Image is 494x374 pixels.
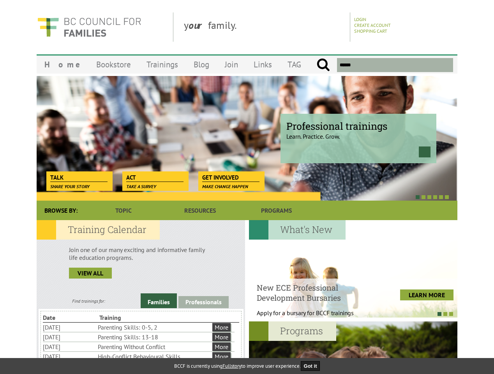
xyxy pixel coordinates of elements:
[50,173,108,182] span: Talk
[122,171,187,182] a: Act Take a survey
[43,342,96,351] li: [DATE]
[286,120,430,132] span: Professional trainings
[280,55,309,74] a: TAG
[354,22,391,28] a: Create Account
[217,55,246,74] a: Join
[222,363,241,369] a: Fullstory
[43,323,96,332] li: [DATE]
[400,289,453,300] a: LEARN MORE
[316,58,330,72] input: Submit
[257,282,373,303] h4: New ECE Professional Development Bursaries
[126,183,156,189] span: Take a survey
[212,323,231,332] a: More
[37,298,141,304] div: Find trainings for:
[238,201,315,220] a: Programs
[98,323,211,332] li: Parenting Skills: 0-5, 2
[99,313,154,322] li: Training
[141,293,177,308] a: Families
[212,333,231,341] a: More
[46,171,111,182] a: Talk Share your story
[354,28,387,34] a: Shopping Cart
[212,342,231,351] a: More
[88,55,139,74] a: Bookstore
[354,16,366,22] a: Login
[37,55,88,74] a: Home
[98,342,211,351] li: Parenting Without Conflict
[178,296,229,308] a: Professionals
[257,309,373,325] p: Apply for a bursary for BCCF trainings West...
[186,55,217,74] a: Blog
[139,55,186,74] a: Trainings
[98,332,211,342] li: Parenting Skills: 13-18
[85,201,162,220] a: Topic
[246,55,280,74] a: Links
[178,12,350,42] div: y family.
[202,183,248,189] span: Make change happen
[286,126,430,140] p: Learn. Practice. Grow.
[69,268,112,279] a: view all
[202,173,259,182] span: Get Involved
[162,201,238,220] a: Resources
[37,12,142,42] img: BC Council for FAMILIES
[249,220,346,240] h2: What's New
[37,201,85,220] div: Browse By:
[43,313,98,322] li: Date
[50,183,90,189] span: Share your story
[189,19,208,32] strong: our
[98,352,211,361] li: High-Conflict Behavioural Skills
[126,173,183,182] span: Act
[69,246,213,261] p: Join one of our many exciting and informative family life education programs.
[43,352,96,361] li: [DATE]
[249,321,336,341] h2: Programs
[212,352,231,361] a: More
[198,171,263,182] a: Get Involved Make change happen
[301,361,320,371] button: Got it
[43,332,96,342] li: [DATE]
[37,220,160,240] h2: Training Calendar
